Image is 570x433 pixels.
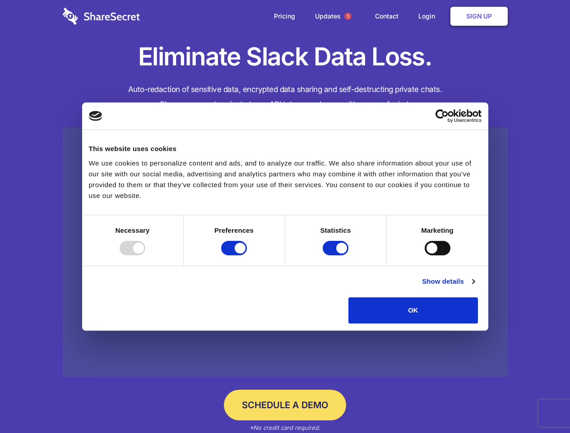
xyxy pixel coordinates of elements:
h4: Auto-redaction of sensitive data, encrypted data sharing and self-destructing private chats. Shar... [63,82,508,112]
button: OK [348,297,478,323]
a: Show details [422,276,474,287]
a: Contact [366,2,408,30]
a: Wistia video thumbnail [63,127,508,378]
a: Sign Up [450,7,508,26]
a: Login [409,2,449,30]
div: This website uses cookies [89,143,482,154]
a: Pricing [265,2,304,30]
strong: Marketing [421,226,454,234]
a: Schedule a Demo [224,390,346,420]
strong: Statistics [320,226,351,234]
strong: Necessary [116,226,150,234]
div: We use cookies to personalize content and ads, and to analyze our traffic. We also share informat... [89,158,482,201]
span: 1 [344,13,352,20]
strong: Preferences [214,226,254,234]
img: logo-wordmark-white-trans-d4663122ce5f474addd5e946df7df03e33cb6a1c49d2221995e7729f52c070b2.svg [63,8,140,25]
a: Usercentrics Cookiebot - opens in a new window [403,109,482,123]
h1: Eliminate Slack Data Loss. [63,41,508,73]
em: *No credit card required. [250,424,320,431]
img: logo [89,111,102,121]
